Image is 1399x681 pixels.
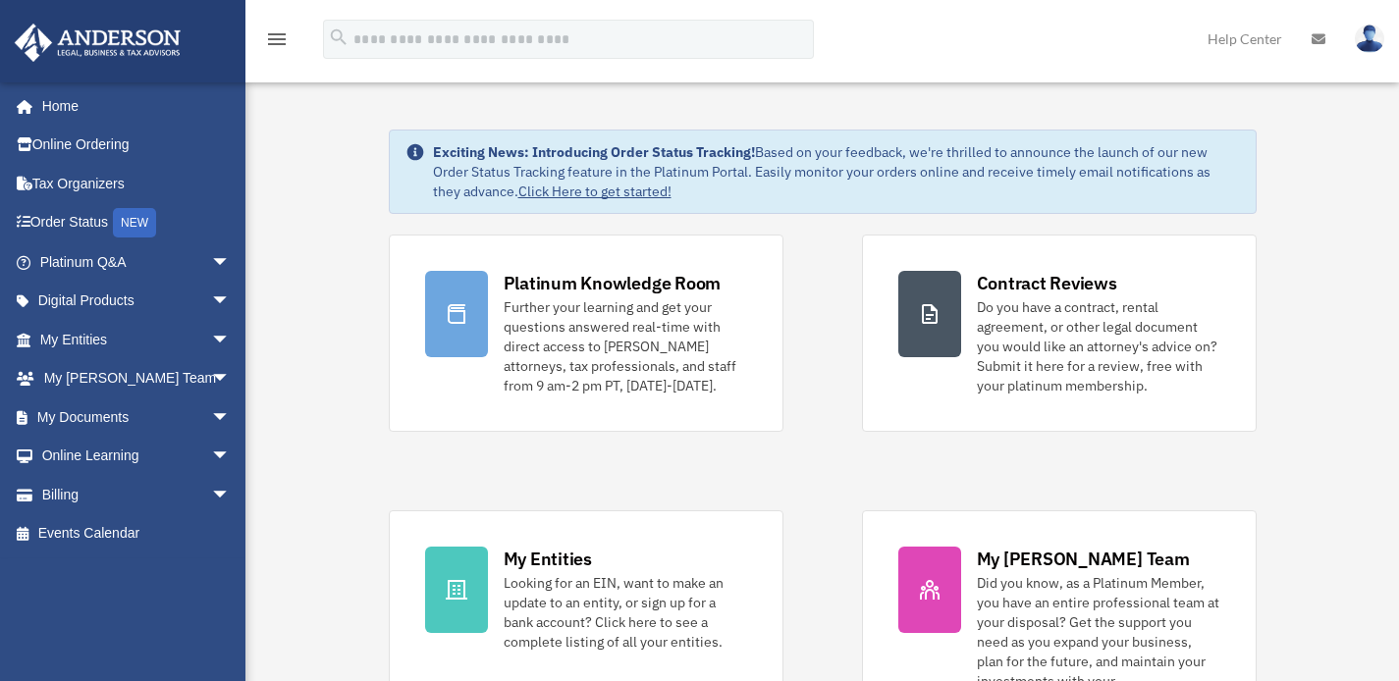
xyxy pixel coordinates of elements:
[14,164,260,203] a: Tax Organizers
[211,359,250,399] span: arrow_drop_down
[504,271,722,295] div: Platinum Knowledge Room
[14,437,260,476] a: Online Learningarrow_drop_down
[14,86,250,126] a: Home
[328,26,350,48] i: search
[14,475,260,514] a: Billingarrow_drop_down
[14,126,260,165] a: Online Ordering
[977,547,1190,571] div: My [PERSON_NAME] Team
[211,397,250,438] span: arrow_drop_down
[433,142,1240,201] div: Based on your feedback, we're thrilled to announce the launch of our new Order Status Tracking fe...
[977,271,1117,295] div: Contract Reviews
[211,320,250,360] span: arrow_drop_down
[14,203,260,243] a: Order StatusNEW
[433,143,755,161] strong: Exciting News: Introducing Order Status Tracking!
[211,242,250,283] span: arrow_drop_down
[14,282,260,321] a: Digital Productsarrow_drop_down
[977,297,1220,395] div: Do you have a contract, rental agreement, or other legal document you would like an attorney's ad...
[504,297,747,395] div: Further your learning and get your questions answered real-time with direct access to [PERSON_NAM...
[9,24,187,62] img: Anderson Advisors Platinum Portal
[14,242,260,282] a: Platinum Q&Aarrow_drop_down
[14,397,260,437] a: My Documentsarrow_drop_down
[211,475,250,515] span: arrow_drop_down
[265,27,289,51] i: menu
[265,34,289,51] a: menu
[113,208,156,237] div: NEW
[211,282,250,322] span: arrow_drop_down
[504,547,592,571] div: My Entities
[14,359,260,398] a: My [PERSON_NAME] Teamarrow_drop_down
[518,183,672,200] a: Click Here to get started!
[14,514,260,553] a: Events Calendar
[862,235,1257,432] a: Contract Reviews Do you have a contract, rental agreement, or other legal document you would like...
[14,320,260,359] a: My Entitiesarrow_drop_down
[1355,25,1384,53] img: User Pic
[211,437,250,477] span: arrow_drop_down
[504,573,747,652] div: Looking for an EIN, want to make an update to an entity, or sign up for a bank account? Click her...
[389,235,783,432] a: Platinum Knowledge Room Further your learning and get your questions answered real-time with dire...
